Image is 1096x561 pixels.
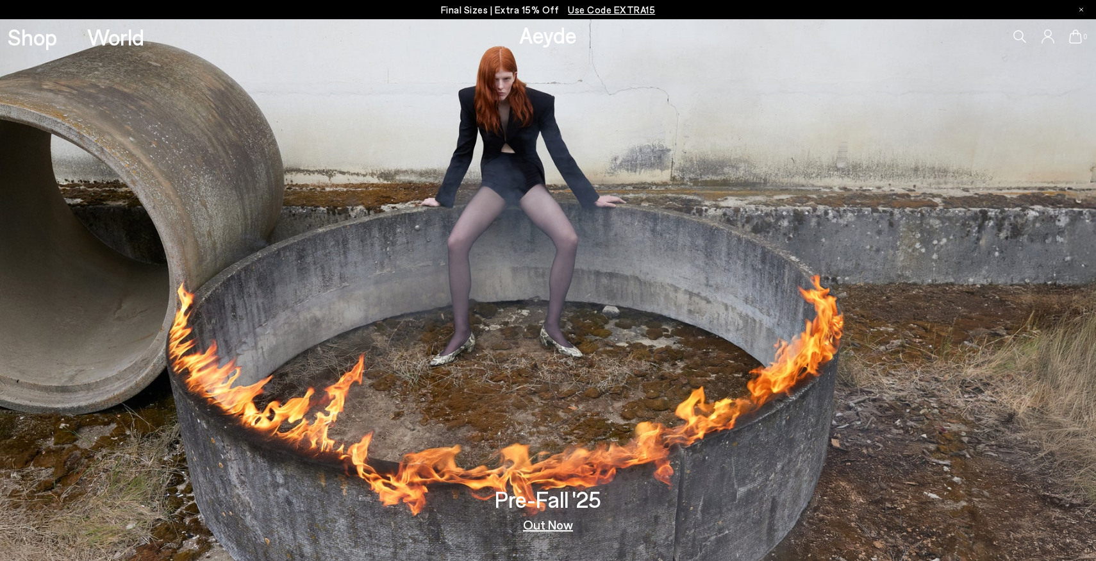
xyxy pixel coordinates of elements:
[1082,33,1088,40] span: 0
[495,488,601,510] h3: Pre-Fall '25
[441,2,656,18] p: Final Sizes | Extra 15% Off
[523,518,573,531] a: Out Now
[87,26,144,48] a: World
[1069,29,1082,44] a: 0
[8,26,57,48] a: Shop
[519,21,577,48] a: Aeyde
[568,4,655,15] span: Navigate to /collections/ss25-final-sizes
